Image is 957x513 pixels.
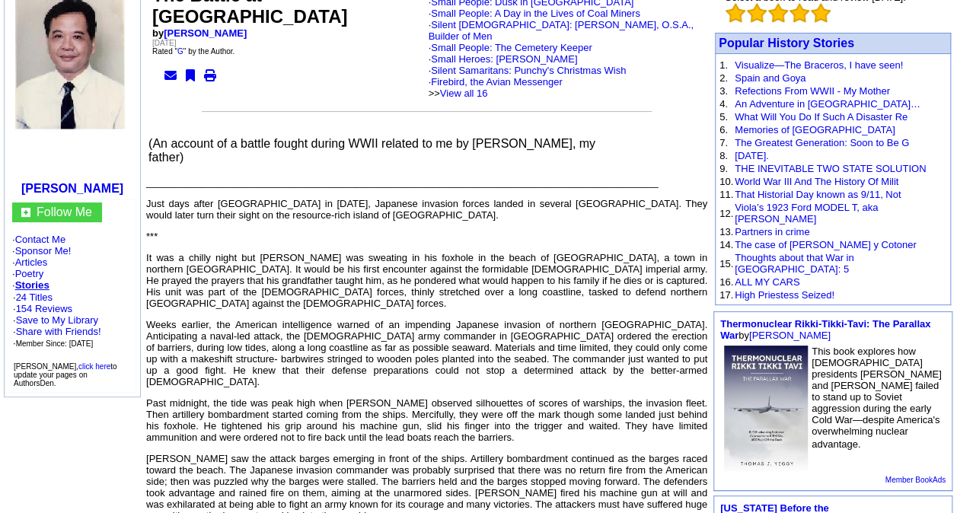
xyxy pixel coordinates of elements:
[152,47,234,56] font: Rated " " by the Author.
[735,202,878,225] a: Viola’s 1923 Ford MODEL T, aka [PERSON_NAME]
[735,111,908,123] a: What Will You Do If Such A Disaster Re
[735,189,901,200] a: That Historial Day known as 9/11, Not
[13,314,101,349] font: · · ·
[429,8,694,99] font: ·
[152,27,247,39] b: by
[719,208,733,219] font: 12.
[16,326,101,337] a: Share with Friends!
[724,346,808,471] img: 80659.jpg
[16,303,72,314] a: 154 Reviews
[719,111,728,123] font: 5.
[429,65,627,99] font: ·
[719,163,728,174] font: 9.
[146,177,707,188] p: _____________________________________________________________________________________________
[719,37,854,49] a: Popular History Stories
[164,27,247,39] a: [PERSON_NAME]
[15,279,49,291] a: Stories
[812,346,942,450] font: This book explores how [DEMOGRAPHIC_DATA] presidents [PERSON_NAME] and [PERSON_NAME] failed to st...
[146,198,707,221] p: Just days after [GEOGRAPHIC_DATA] in [DATE], Japanese invasion forces landed in several [GEOGRAPH...
[15,245,72,256] a: Sponsor Me!
[720,318,930,341] font: by
[719,59,728,71] font: 1.
[14,362,117,387] font: [PERSON_NAME], to update your pages on AuthorsDen.
[16,292,53,303] a: 24 Titles
[790,3,809,23] img: bigemptystars.png
[719,189,733,200] font: 11.
[719,124,728,135] font: 6.
[768,3,788,23] img: bigemptystars.png
[719,150,728,161] font: 8.
[735,252,853,275] a: Thoughts about that War in [GEOGRAPHIC_DATA]: 5
[735,226,809,237] a: Partners in crime
[431,76,562,88] a: Firebird, the Avian Messenger
[719,258,733,269] font: 15.
[146,252,707,309] p: It was a chilly night but [PERSON_NAME] was sweating in his foxhole in the beach of [GEOGRAPHIC_D...
[735,85,890,97] a: Refections From WWII - My Mother
[146,319,707,387] p: Weeks earlier, the American intelligence warned of an impending Japanese invasion of northern [GE...
[21,182,123,195] a: [PERSON_NAME]
[719,85,728,97] font: 3.
[429,19,694,99] font: ·
[21,208,30,217] img: gc.jpg
[719,137,728,148] font: 7.
[440,88,488,99] a: View all 16
[735,59,903,71] a: Visualize—The Braceros, I have seen!
[735,124,895,135] a: Memories of [GEOGRAPHIC_DATA]
[16,314,98,326] a: Save to My Library
[429,76,563,99] font: · >>
[177,47,183,56] a: G
[726,3,745,23] img: bigemptystars.png
[16,339,94,348] font: Member Since: [DATE]
[429,19,694,42] a: Silent [DEMOGRAPHIC_DATA]: [PERSON_NAME], O.S.A., Builder of Men
[152,39,176,47] font: [DATE]
[735,176,898,187] a: World War III And The History Of Milit
[735,163,926,174] a: THE INEVITABLE TWO STATE SOLUTION
[719,98,728,110] font: 4.
[735,137,909,148] a: The Greatest Generation: Soon to Be G
[146,397,707,443] p: Past midnight, the tide was peak high when [PERSON_NAME] observed silhouettes of scores of warshi...
[15,234,65,245] a: Contact Me
[719,276,733,288] font: 16.
[747,3,767,23] img: bigemptystars.png
[720,318,930,341] a: Thermonuclear Rikki-Tikki-Tavi: The Parallax War
[735,289,834,301] a: High Priestess Seized!
[431,42,592,53] a: Small People: The Cemetery Keeper
[148,137,595,164] font: (An account of a battle fought during WWII related to me by [PERSON_NAME], my father)
[15,268,44,279] a: Poetry
[431,53,577,65] a: Small Heroes: [PERSON_NAME]
[735,239,916,250] a: The case of [PERSON_NAME] y Cotoner
[735,98,920,110] a: An Adventure in [GEOGRAPHIC_DATA]…
[735,150,769,161] a: [DATE].
[735,72,805,84] a: Spain and Goya
[12,234,132,349] font: · · · · ·
[78,362,110,371] a: click here
[15,256,48,268] a: Articles
[719,72,728,84] font: 2.
[429,53,627,99] font: ·
[885,476,946,484] a: Member BookAds
[431,65,626,76] a: Silent Samaritans: Punchy's Christmas Wish
[811,3,831,23] img: bigemptystars.png
[749,330,831,341] a: [PERSON_NAME]
[735,276,799,288] a: ALL MY CARS
[37,206,92,218] a: Follow Me
[13,292,101,349] font: · ·
[719,239,733,250] font: 14.
[719,226,733,237] font: 13.
[719,176,733,187] font: 10.
[719,289,733,301] font: 17.
[429,42,627,99] font: ·
[431,8,640,19] a: Small People: A Day in the Lives of Coal Miners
